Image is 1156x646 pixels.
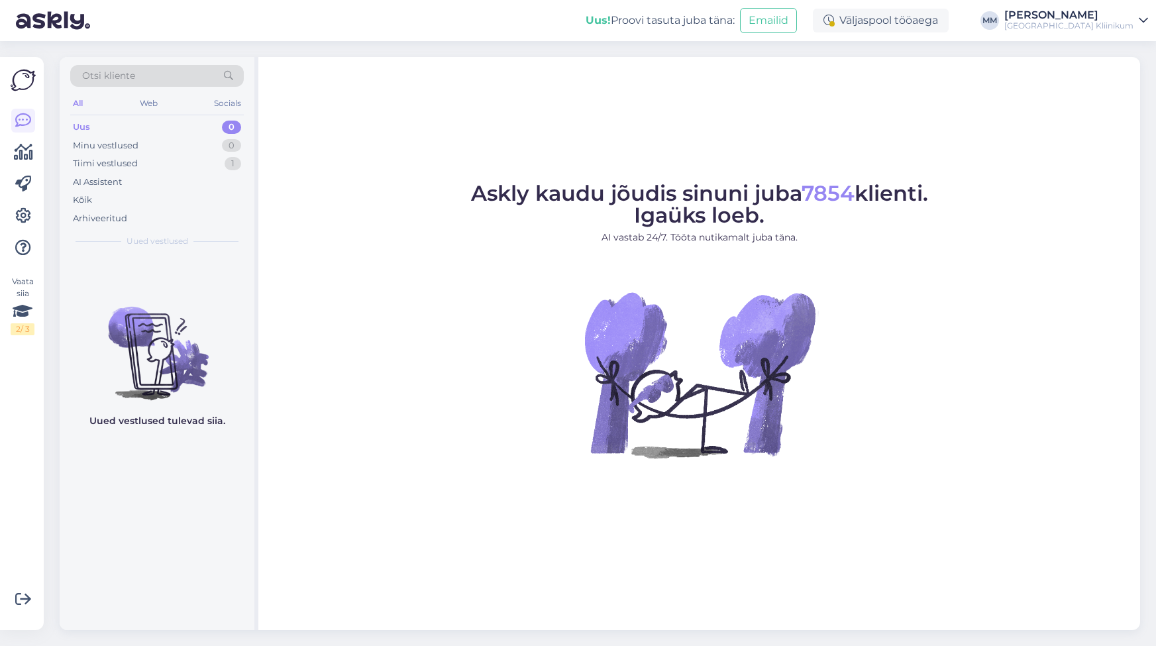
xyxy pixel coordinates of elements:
div: Uus [73,121,90,134]
img: No chats [60,283,254,402]
div: Vaata siia [11,276,34,335]
img: No Chat active [580,255,819,494]
div: Minu vestlused [73,139,138,152]
div: Väljaspool tööaega [813,9,949,32]
div: Web [137,95,160,112]
img: Askly Logo [11,68,36,93]
button: Emailid [740,8,797,33]
div: Kõik [73,193,92,207]
span: Askly kaudu jõudis sinuni juba klienti. Igaüks loeb. [471,180,928,228]
p: Uued vestlused tulevad siia. [89,414,225,428]
div: 2 / 3 [11,323,34,335]
div: 0 [222,121,241,134]
div: AI Assistent [73,176,122,189]
div: Arhiveeritud [73,212,127,225]
div: Socials [211,95,244,112]
a: [PERSON_NAME][GEOGRAPHIC_DATA] Kliinikum [1004,10,1148,31]
p: AI vastab 24/7. Tööta nutikamalt juba täna. [471,231,928,244]
div: MM [980,11,999,30]
div: 0 [222,139,241,152]
div: All [70,95,85,112]
div: Tiimi vestlused [73,157,138,170]
b: Uus! [586,14,611,27]
div: [GEOGRAPHIC_DATA] Kliinikum [1004,21,1133,31]
span: 7854 [802,180,855,206]
div: Proovi tasuta juba täna: [586,13,735,28]
div: [PERSON_NAME] [1004,10,1133,21]
div: 1 [225,157,241,170]
span: Otsi kliente [82,69,135,83]
span: Uued vestlused [127,235,188,247]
